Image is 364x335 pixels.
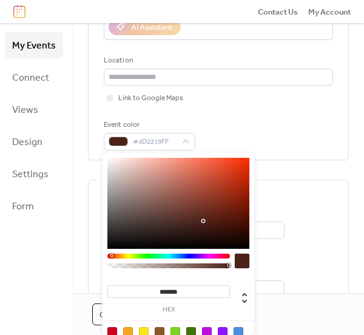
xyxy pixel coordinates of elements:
[118,92,183,104] span: Link to Google Maps
[107,306,230,313] label: hex
[13,5,25,18] img: logo
[5,129,63,155] a: Design
[92,303,138,325] button: Cancel
[12,133,42,152] span: Design
[258,5,298,18] a: Contact Us
[12,69,49,87] span: Connect
[99,309,131,321] span: Cancel
[5,64,63,90] a: Connect
[12,197,34,216] span: Form
[5,161,63,187] a: Settings
[308,6,351,18] span: My Account
[104,119,193,131] div: Event color
[104,55,331,67] div: Location
[5,193,63,219] a: Form
[308,5,351,18] a: My Account
[12,101,38,120] span: Views
[12,165,49,184] span: Settings
[12,36,56,55] span: My Events
[258,6,298,18] span: Contact Us
[5,96,63,123] a: Views
[133,136,176,148] span: #4D2219FF
[5,32,63,58] a: My Events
